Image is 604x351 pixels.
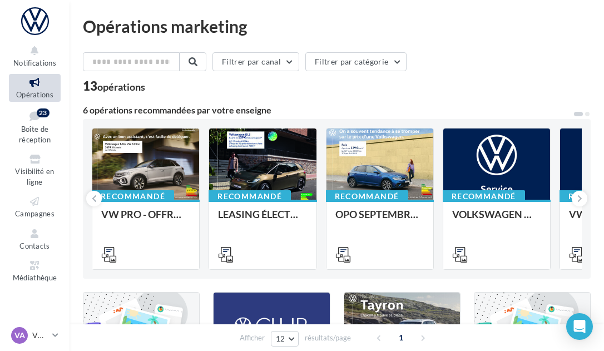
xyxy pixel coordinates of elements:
[9,42,61,70] button: Notifications
[240,333,265,343] span: Afficher
[271,331,299,347] button: 12
[101,209,190,231] div: VW PRO - OFFRE DE SEPTEMBRE 25
[452,209,541,231] div: VOLKSWAGEN APRES-VENTE
[9,325,61,346] a: VA VW [GEOGRAPHIC_DATA]
[37,108,49,117] div: 23
[83,18,591,34] div: Opérations marketing
[19,125,51,144] span: Boîte de réception
[9,257,61,284] a: Médiathèque
[9,225,61,253] a: Contacts
[32,330,48,341] p: VW [GEOGRAPHIC_DATA]
[83,80,145,92] div: 13
[9,193,61,220] a: Campagnes
[335,209,424,231] div: OPO SEPTEMBRE 2025
[83,106,573,115] div: 6 opérations recommandées par votre enseigne
[209,190,291,202] div: Recommandé
[16,90,53,99] span: Opérations
[97,82,145,92] div: opérations
[92,190,174,202] div: Recommandé
[13,58,56,67] span: Notifications
[305,333,351,343] span: résultats/page
[212,52,299,71] button: Filtrer par canal
[14,330,25,341] span: VA
[305,52,407,71] button: Filtrer par catégorie
[19,241,50,250] span: Contacts
[9,289,61,317] a: Calendrier
[13,273,57,282] span: Médiathèque
[443,190,525,202] div: Recommandé
[218,209,307,231] div: LEASING ÉLECTRIQUE 2025
[566,313,593,340] div: Open Intercom Messenger
[15,209,55,218] span: Campagnes
[9,151,61,189] a: Visibilité en ligne
[326,190,408,202] div: Recommandé
[15,167,54,186] span: Visibilité en ligne
[392,329,410,347] span: 1
[276,334,285,343] span: 12
[9,106,61,147] a: Boîte de réception23
[9,74,61,101] a: Opérations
